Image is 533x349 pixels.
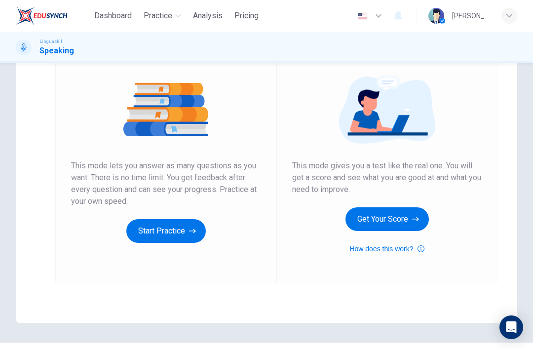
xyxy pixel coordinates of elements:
[452,10,490,22] div: [PERSON_NAME]
[16,6,90,26] a: EduSynch logo
[126,219,206,243] button: Start Practice
[39,45,74,57] h1: Speaking
[144,10,172,22] span: Practice
[349,243,424,255] button: How does this work?
[345,207,429,231] button: Get Your Score
[428,8,444,24] img: Profile picture
[292,160,482,195] span: This mode gives you a test like the real one. You will get a score and see what you are good at a...
[140,7,185,25] button: Practice
[230,7,263,25] button: Pricing
[16,6,68,26] img: EduSynch logo
[356,12,369,20] img: en
[189,7,227,25] button: Analysis
[71,160,261,207] span: This mode lets you answer as many questions as you want. There is no time limit. You get feedback...
[39,38,64,45] span: Linguaskill
[90,7,136,25] button: Dashboard
[94,10,132,22] span: Dashboard
[234,10,259,22] span: Pricing
[499,315,523,339] div: Open Intercom Messenger
[193,10,223,22] span: Analysis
